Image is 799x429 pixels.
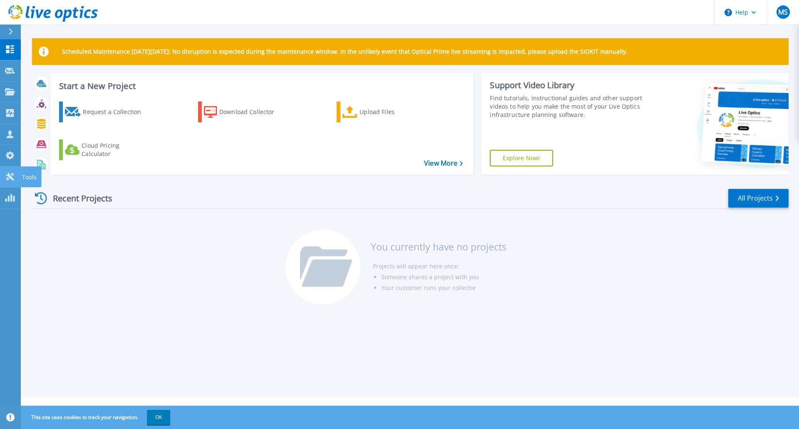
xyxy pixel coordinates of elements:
span: MS [778,9,788,15]
h3: Start a New Project [59,82,463,91]
a: Cloud Pricing Calculator [59,139,152,160]
span: This site uses cookies to track your navigation. [23,410,170,425]
li: Someone shares a project with you [381,272,506,283]
div: Request a Collection [83,104,149,120]
div: Upload Files [360,104,426,120]
a: Upload Files [337,102,429,122]
div: Cloud Pricing Calculator [82,141,148,158]
p: Tools [22,166,37,188]
a: Explore Now! [490,150,553,166]
a: View More [424,159,463,167]
div: Download Collector [219,104,286,120]
div: Recent Projects [32,188,124,208]
h3: You currently have no projects [371,242,506,251]
button: OK [147,410,170,425]
li: Your customer runs your collector [381,283,506,293]
p: Scheduled Maintenance [DATE][DATE]: No disruption is expected during the maintenance window. In t... [62,48,628,55]
li: Projects will appear here once: [373,261,506,272]
div: Support Video Library [490,80,646,91]
a: Download Collector [198,102,291,122]
a: Request a Collection [59,102,152,122]
div: Find tutorials, instructional guides and other support videos to help you make the most of your L... [490,94,646,119]
a: All Projects [728,189,789,208]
